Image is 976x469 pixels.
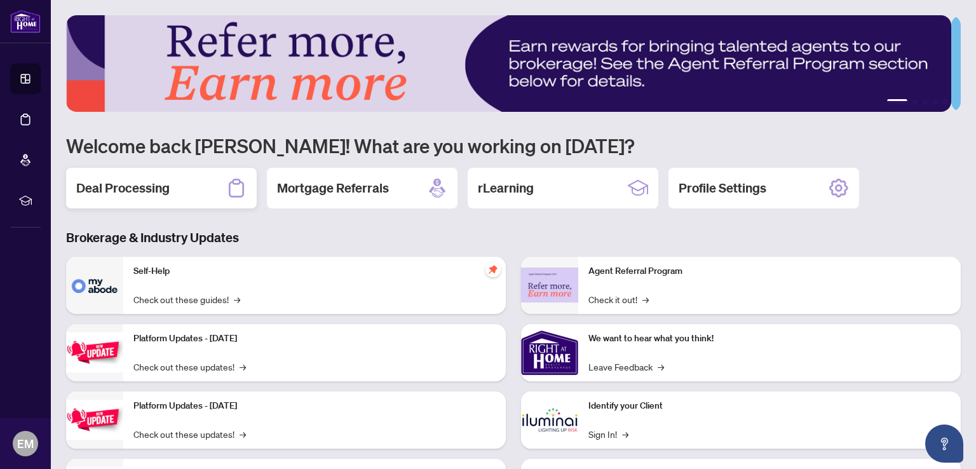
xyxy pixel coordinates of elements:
img: Agent Referral Program [521,268,578,302]
button: 2 [912,99,918,104]
a: Check out these updates!→ [133,427,246,441]
h2: Profile Settings [679,179,766,197]
button: 4 [933,99,938,104]
img: Slide 0 [66,15,951,112]
button: 5 [943,99,948,104]
h3: Brokerage & Industry Updates [66,229,961,247]
a: Check out these guides!→ [133,292,240,306]
a: Sign In!→ [588,427,628,441]
img: Identify your Client [521,391,578,449]
p: Agent Referral Program [588,264,951,278]
span: EM [17,435,34,452]
button: 3 [923,99,928,104]
h1: Welcome back [PERSON_NAME]! What are you working on [DATE]? [66,133,961,158]
span: → [234,292,240,306]
img: Platform Updates - July 21, 2025 [66,332,123,372]
h2: Mortgage Referrals [277,179,389,197]
p: Platform Updates - [DATE] [133,332,496,346]
h2: Deal Processing [76,179,170,197]
span: → [642,292,649,306]
span: → [240,427,246,441]
p: We want to hear what you think! [588,332,951,346]
img: Platform Updates - July 8, 2025 [66,400,123,440]
img: We want to hear what you think! [521,324,578,381]
h2: rLearning [478,179,534,197]
a: Leave Feedback→ [588,360,664,374]
button: Open asap [925,425,963,463]
img: logo [10,10,41,33]
a: Check it out!→ [588,292,649,306]
button: 1 [887,99,907,104]
a: Check out these updates!→ [133,360,246,374]
span: pushpin [485,262,501,277]
p: Identify your Client [588,399,951,413]
p: Self-Help [133,264,496,278]
span: → [658,360,664,374]
span: → [622,427,628,441]
span: → [240,360,246,374]
p: Platform Updates - [DATE] [133,399,496,413]
img: Self-Help [66,257,123,314]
